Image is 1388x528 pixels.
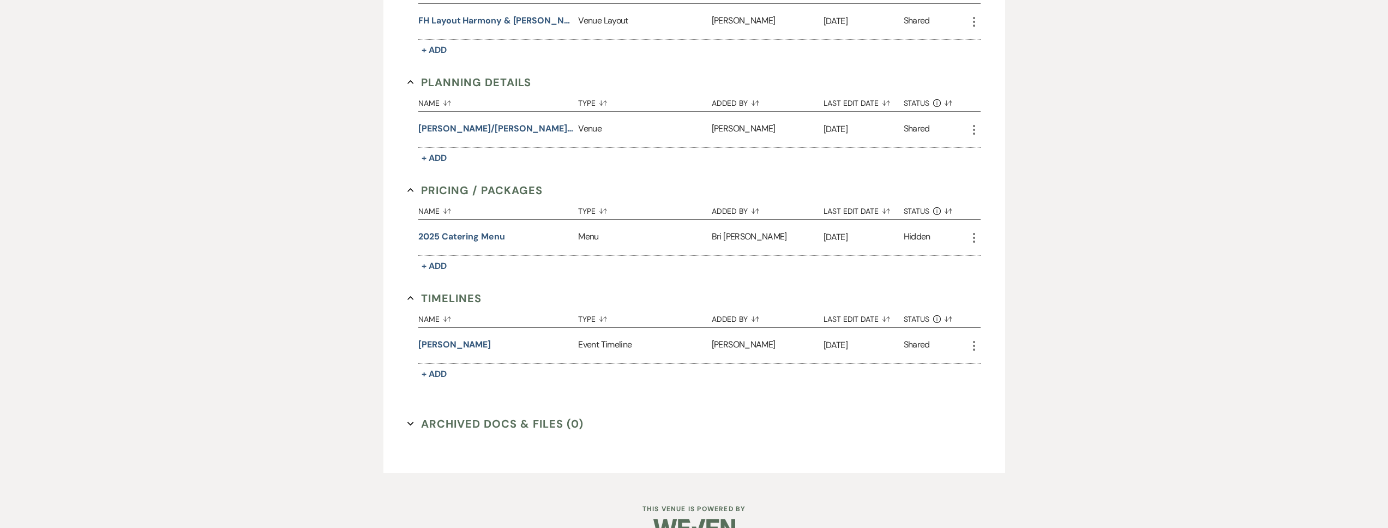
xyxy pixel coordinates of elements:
button: Added By [712,307,824,327]
p: [DATE] [824,122,904,136]
button: + Add [418,43,450,58]
button: Pricing / Packages [407,182,543,199]
button: Last Edit Date [824,307,904,327]
div: [PERSON_NAME] [712,328,824,363]
p: [DATE] [824,230,904,244]
span: + Add [422,368,447,380]
button: [PERSON_NAME] [418,338,491,351]
button: Last Edit Date [824,91,904,111]
p: [DATE] [824,338,904,352]
button: Name [418,307,578,327]
span: + Add [422,44,447,56]
button: [PERSON_NAME]/[PERSON_NAME] Layout [418,122,574,135]
button: Name [418,91,578,111]
span: Status [904,315,930,323]
button: Status [904,307,968,327]
div: Venue Layout [578,4,711,39]
span: + Add [422,152,447,164]
button: Added By [712,199,824,219]
button: Last Edit Date [824,199,904,219]
button: Type [578,91,711,111]
div: Menu [578,220,711,255]
div: Hidden [904,230,930,245]
button: FH Layout Harmony & [PERSON_NAME] [418,14,574,27]
p: [DATE] [824,14,904,28]
span: + Add [422,260,447,272]
div: Bri [PERSON_NAME] [712,220,824,255]
button: + Add [418,151,450,166]
button: Status [904,199,968,219]
span: Status [904,99,930,107]
div: Shared [904,338,930,353]
span: Status [904,207,930,215]
button: Status [904,91,968,111]
button: Type [578,199,711,219]
button: Name [418,199,578,219]
div: Event Timeline [578,328,711,363]
button: + Add [418,367,450,382]
div: Shared [904,122,930,137]
button: Timelines [407,290,482,307]
button: Type [578,307,711,327]
button: 2025 Catering Menu [418,230,505,243]
div: [PERSON_NAME] [712,112,824,147]
div: [PERSON_NAME] [712,4,824,39]
div: Shared [904,14,930,29]
button: + Add [418,259,450,274]
button: Added By [712,91,824,111]
button: Planning Details [407,74,531,91]
button: Archived Docs & Files (0) [407,416,584,432]
div: Venue [578,112,711,147]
